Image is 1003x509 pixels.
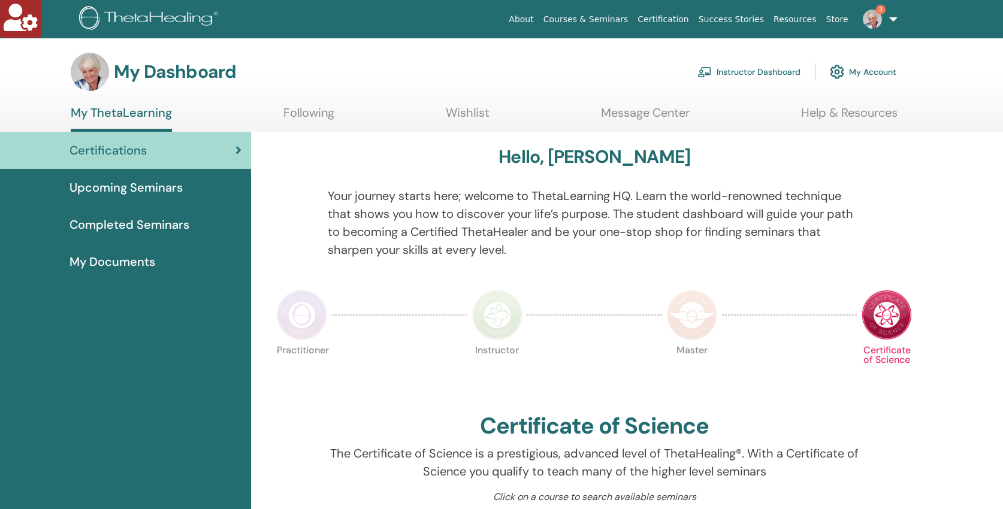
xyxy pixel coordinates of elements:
img: Certificate of Science [862,290,912,340]
a: Store [821,8,853,31]
img: default.jpg [863,10,882,29]
span: Certifications [70,141,147,159]
img: logo.png [79,6,222,33]
img: default.jpg [71,53,109,91]
a: Message Center [601,105,690,129]
span: Completed Seminars [70,216,189,234]
img: chalkboard-teacher.svg [697,66,712,77]
a: About [504,8,538,31]
a: Certification [633,8,693,31]
span: 3 [876,5,886,14]
a: Instructor Dashboard [697,59,800,85]
p: Master [667,346,717,396]
img: Instructor [472,290,522,340]
a: Following [283,105,334,129]
a: My ThetaLearning [71,105,172,132]
h3: My Dashboard [114,61,236,83]
a: Help & Resources [801,105,898,129]
a: Success Stories [694,8,769,31]
p: Instructor [472,346,522,396]
a: Resources [769,8,821,31]
p: Certificate of Science [862,346,912,396]
p: Your journey starts here; welcome to ThetaLearning HQ. Learn the world-renowned technique that sh... [328,187,862,259]
span: Upcoming Seminars [70,178,183,196]
p: Practitioner [277,346,327,396]
span: My Documents [70,253,155,271]
h2: Certificate of Science [480,413,709,440]
p: The Certificate of Science is a prestigious, advanced level of ThetaHealing®. With a Certificate ... [328,444,862,480]
img: Practitioner [277,290,327,340]
a: Courses & Seminars [539,8,633,31]
h3: Hello, [PERSON_NAME] [499,146,690,168]
img: Master [667,290,717,340]
a: My Account [830,59,896,85]
p: Click on a course to search available seminars [328,490,862,504]
img: cog.svg [830,62,844,82]
a: Wishlist [446,105,490,129]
